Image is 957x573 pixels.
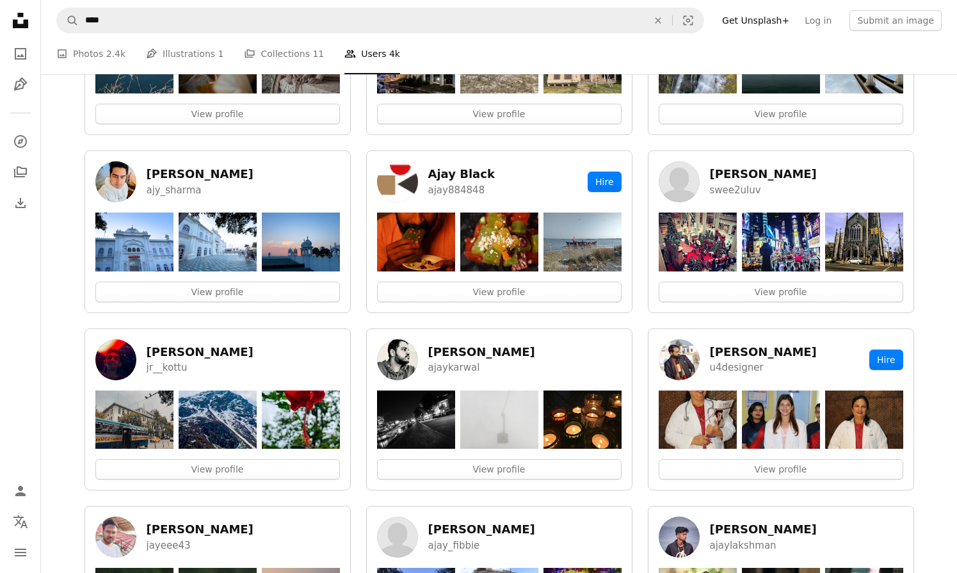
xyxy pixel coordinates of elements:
[95,213,173,271] img: photo-1689525816797-e7e2f24b87c7
[714,10,797,31] a: Get Unsplash+
[95,391,173,449] img: photo-1691841730746-1ddd9c2ca122
[8,540,33,565] button: Menu
[147,166,253,182] h5: [PERSON_NAME]
[8,509,33,535] button: Language
[147,344,253,360] h5: [PERSON_NAME]
[659,517,700,558] img: Avatar of user Ajay Lakshman
[147,538,253,553] p: jayeee43
[659,213,737,271] img: photo-1483029368210-2a56e805cf06
[659,161,700,202] img: Avatar of user ajay verma
[8,72,33,97] a: Illustrations
[377,339,418,380] img: Avatar of user Ajay Karwal
[146,33,223,74] a: Illustrations 1
[179,213,257,271] img: photo-1689525816785-094f9762ffe6
[95,339,335,380] a: Avatar of user Ajay Kottuppallil[PERSON_NAME]jr__kottu
[312,47,324,61] span: 11
[147,360,253,375] p: jr__kottu
[95,282,340,302] a: View profile
[95,161,335,202] a: Avatar of user Ajay Sharma[PERSON_NAME]ajy_sharma
[659,104,903,124] a: View profile
[710,538,817,553] p: ajaylakshman
[644,8,672,33] button: Clear
[428,522,535,537] h5: [PERSON_NAME]
[8,478,33,504] a: Log in / Sign up
[56,33,125,74] a: Photos 2.4k
[95,517,335,558] a: Avatar of user AJAY PRAJAPATI[PERSON_NAME]jayeee43
[179,391,257,449] img: photo-1691842271176-6a8d76345d29
[244,33,324,74] a: Collections 11
[377,339,616,380] a: Avatar of user Ajay Karwal[PERSON_NAME]ajaykarwal
[710,344,817,360] h5: [PERSON_NAME]
[377,391,455,449] img: photo-1480347549094-db7baad9bff9
[262,391,340,449] img: photo-1691940704339-a6b364a55196
[377,104,622,124] a: View profile
[377,517,418,558] img: Avatar of user Ajay Kumar
[428,538,535,553] p: ajay_fibbie
[659,459,903,480] a: View profile
[95,517,136,558] img: Avatar of user AJAY PRAJAPATI
[377,282,622,302] a: View profile
[147,522,253,537] h5: [PERSON_NAME]
[377,161,418,202] img: Avatar of user Ajay Black
[849,10,942,31] button: Submit an image
[8,159,33,185] a: Collections
[428,344,535,360] h5: [PERSON_NAME]
[8,8,33,36] a: Home — Unsplash
[428,166,495,182] h5: Ajay Black
[869,350,903,370] button: Hire
[262,213,340,271] img: photo-1689525815940-49a7d51baf6a
[95,459,340,480] a: View profile
[543,213,622,271] img: photo-1663242726998-73b4fc89fbc7
[588,172,621,192] button: Hire
[659,391,737,449] img: photo-1663664972419-1966dc8cc492
[56,8,704,33] form: Find visuals sitewide
[106,47,125,61] span: 2.4k
[710,522,817,537] h5: [PERSON_NAME]
[377,517,616,558] a: Avatar of user Ajay Kumar[PERSON_NAME]ajay_fibbie
[428,360,535,375] p: ajaykarwal
[8,190,33,216] a: Download History
[710,166,817,182] h5: [PERSON_NAME]
[659,161,898,202] a: Avatar of user ajay verma[PERSON_NAME]swee2uluv
[825,391,903,449] img: photo-1663664972291-c027b5f6cdf4
[377,213,455,271] img: photo-1663223113113-44df63daab70
[825,213,903,271] img: photo-1483028951678-6cf32e9b5ca8
[543,391,622,449] img: photo-1508495240308-85875b5a526e
[8,129,33,154] a: Explore
[710,182,817,198] p: swee2uluv
[95,161,136,202] img: Avatar of user Ajay Sharma
[710,360,817,375] p: u4designer
[95,339,136,380] img: Avatar of user Ajay Kottuppallil
[659,339,865,380] a: Avatar of user Ajay Singh[PERSON_NAME]u4designer
[659,339,700,380] img: Avatar of user Ajay Singh
[95,104,340,124] a: View profile
[218,47,224,61] span: 1
[659,517,898,558] a: Avatar of user Ajay Lakshman[PERSON_NAME]ajaylakshman
[659,282,903,302] a: View profile
[742,391,820,449] img: photo-1663664769405-38c8702955d9
[147,182,253,198] p: ajy_sharma
[428,182,495,198] p: ajay884848
[57,8,79,33] button: Search Unsplash
[377,161,583,202] a: Avatar of user Ajay BlackAjay Blackajay884848
[460,213,538,271] img: photo-1663223112833-c7ba8a38f49e
[8,41,33,67] a: Photos
[460,391,538,449] img: photo-1492780852363-dbc788c0be06
[377,459,622,480] a: View profile
[797,10,839,31] a: Log in
[742,213,820,271] img: photo-1483029304997-38334cc395d6
[673,8,704,33] button: Visual search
